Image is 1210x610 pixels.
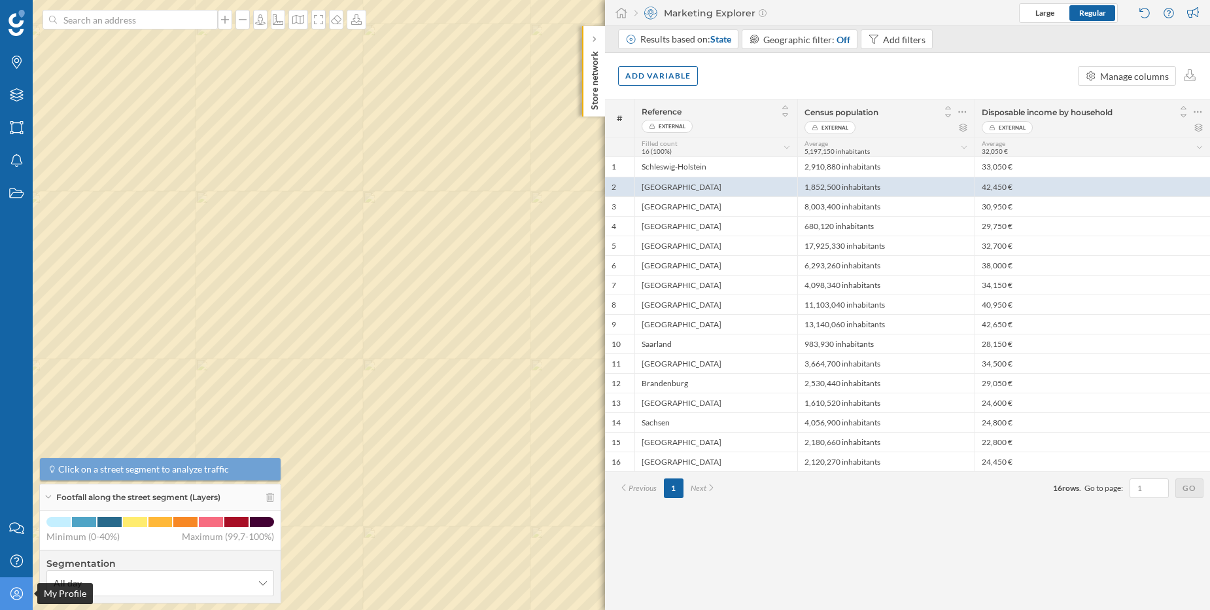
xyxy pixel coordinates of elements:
[797,275,975,295] div: 4,098,340 inhabitants
[612,437,621,448] span: 15
[634,196,797,216] div: [GEOGRAPHIC_DATA]
[58,463,229,476] span: Click on a street segment to analyze traffic
[975,157,1210,177] div: 33,050 €
[1133,482,1165,495] input: 1
[612,418,621,428] span: 14
[982,107,1113,117] span: Disposable income by household
[612,162,616,172] span: 1
[634,216,797,236] div: [GEOGRAPHIC_DATA]
[975,314,1210,334] div: 42,650 €
[634,353,797,373] div: [GEOGRAPHIC_DATA]
[797,412,975,432] div: 4,056,900 inhabitants
[975,353,1210,373] div: 34,500 €
[634,295,797,314] div: [GEOGRAPHIC_DATA]
[634,275,797,295] div: [GEOGRAPHIC_DATA]
[642,147,672,155] span: 16 (100%)
[797,353,975,373] div: 3,664,700 inhabitants
[634,157,797,177] div: Schleswig-Holstein
[797,196,975,216] div: 8,003,400 inhabitants
[982,147,1008,155] span: 32,050 €
[797,432,975,452] div: 2,180,660 inhabitants
[821,121,848,134] span: External
[612,280,616,291] span: 7
[797,373,975,393] div: 2,530,440 inhabitants
[37,583,93,604] div: My Profile
[982,139,1005,147] span: Average
[975,216,1210,236] div: 29,750 €
[612,319,616,330] span: 9
[54,577,82,590] span: All day
[975,373,1210,393] div: 29,050 €
[837,33,850,46] div: Off
[1100,69,1169,83] div: Manage columns
[634,177,797,196] div: [GEOGRAPHIC_DATA]
[612,113,628,124] span: #
[804,139,828,147] span: Average
[975,255,1210,275] div: 38,000 €
[975,275,1210,295] div: 34,150 €
[1053,483,1062,493] span: 16
[1079,483,1081,493] span: .
[634,7,767,20] div: Marketing Explorer
[612,359,621,369] span: 11
[1035,8,1054,18] span: Large
[797,177,975,196] div: 1,852,500 inhabitants
[763,34,835,45] span: Geographic filter:
[797,334,975,353] div: 983,930 inhabitants
[634,236,797,255] div: [GEOGRAPHIC_DATA]
[975,196,1210,216] div: 30,950 €
[797,216,975,236] div: 680,120 inhabitants
[975,393,1210,412] div: 24,600 €
[634,334,797,353] div: Saarland
[975,412,1210,432] div: 24,800 €
[1062,483,1079,493] span: rows
[642,139,678,147] span: Filled count
[612,378,621,389] span: 12
[612,339,621,350] span: 10
[634,412,797,432] div: Sachsen
[1079,8,1106,18] span: Regular
[975,295,1210,314] div: 40,950 €
[797,393,975,412] div: 1,610,520 inhabitants
[612,182,616,192] span: 2
[999,121,1026,134] span: External
[797,236,975,255] div: 17,925,330 inhabitants
[659,120,685,133] span: External
[612,300,616,310] span: 8
[975,452,1210,471] div: 24,450 €
[612,457,621,467] span: 16
[612,398,621,408] span: 13
[797,314,975,334] div: 13,140,060 inhabitants
[975,177,1210,196] div: 42,450 €
[797,157,975,177] div: 2,910,880 inhabitants
[612,241,616,251] span: 5
[634,432,797,452] div: [GEOGRAPHIC_DATA]
[975,236,1210,255] div: 32,700 €
[883,33,925,46] div: Add filters
[975,432,1210,452] div: 22,800 €
[797,295,975,314] div: 11,103,040 inhabitants
[634,373,797,393] div: Brandenburg
[612,202,616,212] span: 3
[634,314,797,334] div: [GEOGRAPHIC_DATA]
[804,107,878,117] span: Census population
[634,255,797,275] div: [GEOGRAPHIC_DATA]
[182,530,274,543] span: Maximum (99,7-100%)
[634,393,797,412] div: [GEOGRAPHIC_DATA]
[804,147,870,155] span: 5,197,150 inhabitants
[588,46,601,110] p: Store network
[46,557,274,570] h4: Segmentation
[640,33,731,46] div: Results based on:
[612,221,616,232] span: 4
[797,452,975,471] div: 2,120,270 inhabitants
[797,255,975,275] div: 6,293,260 inhabitants
[24,9,87,21] span: Assistance
[975,334,1210,353] div: 28,150 €
[612,260,616,271] span: 6
[1084,482,1123,494] span: Go to page:
[9,10,25,36] img: Geoblink Logo
[644,7,657,20] img: explorer.svg
[710,33,731,45] span: State
[46,530,120,543] span: Minimum (0-40%)
[642,107,682,117] span: Reference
